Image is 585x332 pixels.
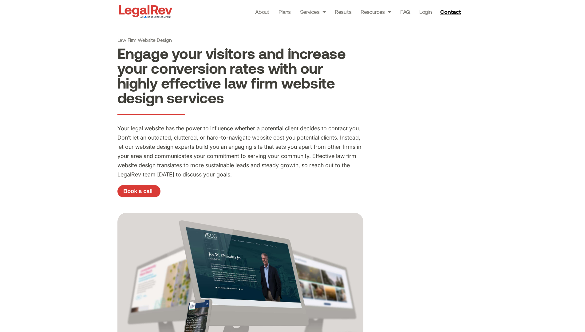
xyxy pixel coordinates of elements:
[300,7,326,16] a: Services
[255,7,269,16] a: About
[117,37,363,43] h1: Law Firm Website Design
[335,7,351,16] a: Results
[255,7,432,16] nav: Menu
[419,7,432,16] a: Login
[117,46,363,105] h2: Engage your visitors and increase your conversion rates with our highly effective law firm websit...
[123,188,152,194] span: Book a call
[400,7,410,16] a: FAQ
[117,185,160,197] a: Book a call
[117,124,363,179] p: Your legal website has the power to influence whether a potential client decides to contact you. ...
[438,7,465,17] a: Contact
[440,9,461,14] span: Contact
[279,7,291,16] a: Plans
[361,7,391,16] a: Resources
